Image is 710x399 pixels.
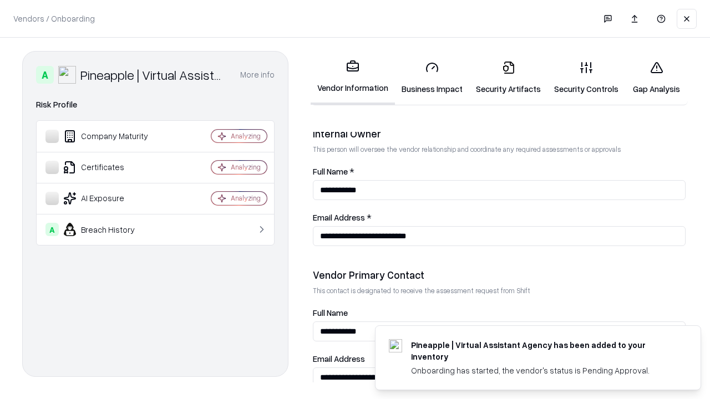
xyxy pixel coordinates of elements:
div: Onboarding has started, the vendor's status is Pending Approval. [411,365,674,376]
label: Email Address * [313,213,686,222]
div: Analyzing [231,131,261,141]
a: Business Impact [395,52,469,104]
p: This person will oversee the vendor relationship and coordinate any required assessments or appro... [313,145,686,154]
div: Pineapple | Virtual Assistant Agency [80,66,227,84]
div: Vendor Primary Contact [313,268,686,282]
label: Full Name [313,309,686,317]
div: A [36,66,54,84]
div: Pineapple | Virtual Assistant Agency has been added to your inventory [411,339,674,362]
label: Full Name * [313,167,686,176]
a: Security Controls [547,52,625,104]
div: AI Exposure [45,192,178,205]
a: Vendor Information [311,51,395,105]
img: Pineapple | Virtual Assistant Agency [58,66,76,84]
p: Vendors / Onboarding [13,13,95,24]
div: Breach History [45,223,178,236]
div: Internal Owner [313,127,686,140]
div: Analyzing [231,162,261,172]
div: Risk Profile [36,98,275,111]
label: Email Address [313,355,686,363]
p: This contact is designated to receive the assessment request from Shift [313,286,686,295]
div: Certificates [45,161,178,174]
a: Gap Analysis [625,52,688,104]
button: More info [240,65,275,85]
div: Analyzing [231,193,261,203]
div: Company Maturity [45,130,178,143]
a: Security Artifacts [469,52,547,104]
div: A [45,223,59,236]
img: trypineapple.com [389,339,402,352]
